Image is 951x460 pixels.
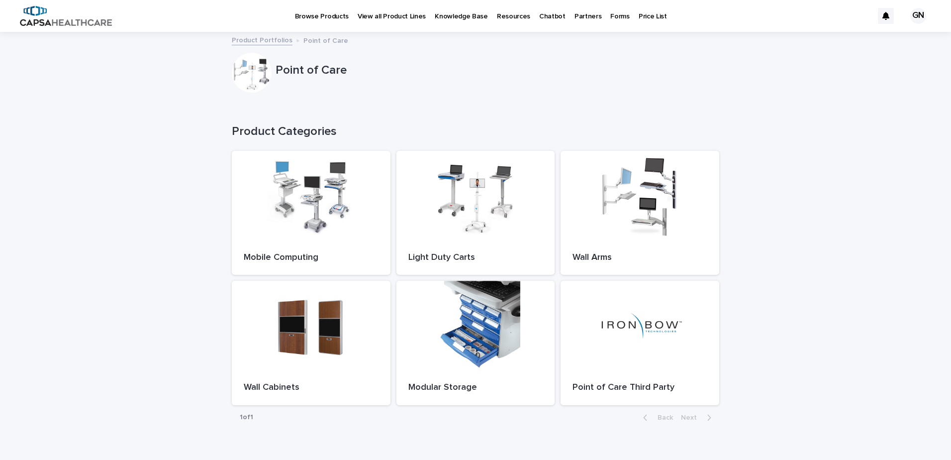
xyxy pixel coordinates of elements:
[276,63,715,78] p: Point of Care
[408,382,543,393] p: Modular Storage
[303,34,348,45] p: Point of Care
[408,252,543,263] p: Light Duty Carts
[232,34,292,45] a: Product Portfolios
[572,382,707,393] p: Point of Care Third Party
[561,151,719,275] a: Wall Arms
[232,124,719,139] h1: Product Categories
[396,281,555,405] a: Modular Storage
[910,8,926,24] div: GN
[681,414,703,421] span: Next
[244,252,379,263] p: Mobile Computing
[20,6,112,26] img: B5p4sRfuTuC72oLToeu7
[232,151,390,275] a: Mobile Computing
[232,405,261,430] p: 1 of 1
[677,413,719,422] button: Next
[244,382,379,393] p: Wall Cabinets
[561,281,719,405] a: Point of Care Third Party
[396,151,555,275] a: Light Duty Carts
[232,281,390,405] a: Wall Cabinets
[572,252,707,263] p: Wall Arms
[652,414,673,421] span: Back
[635,413,677,422] button: Back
